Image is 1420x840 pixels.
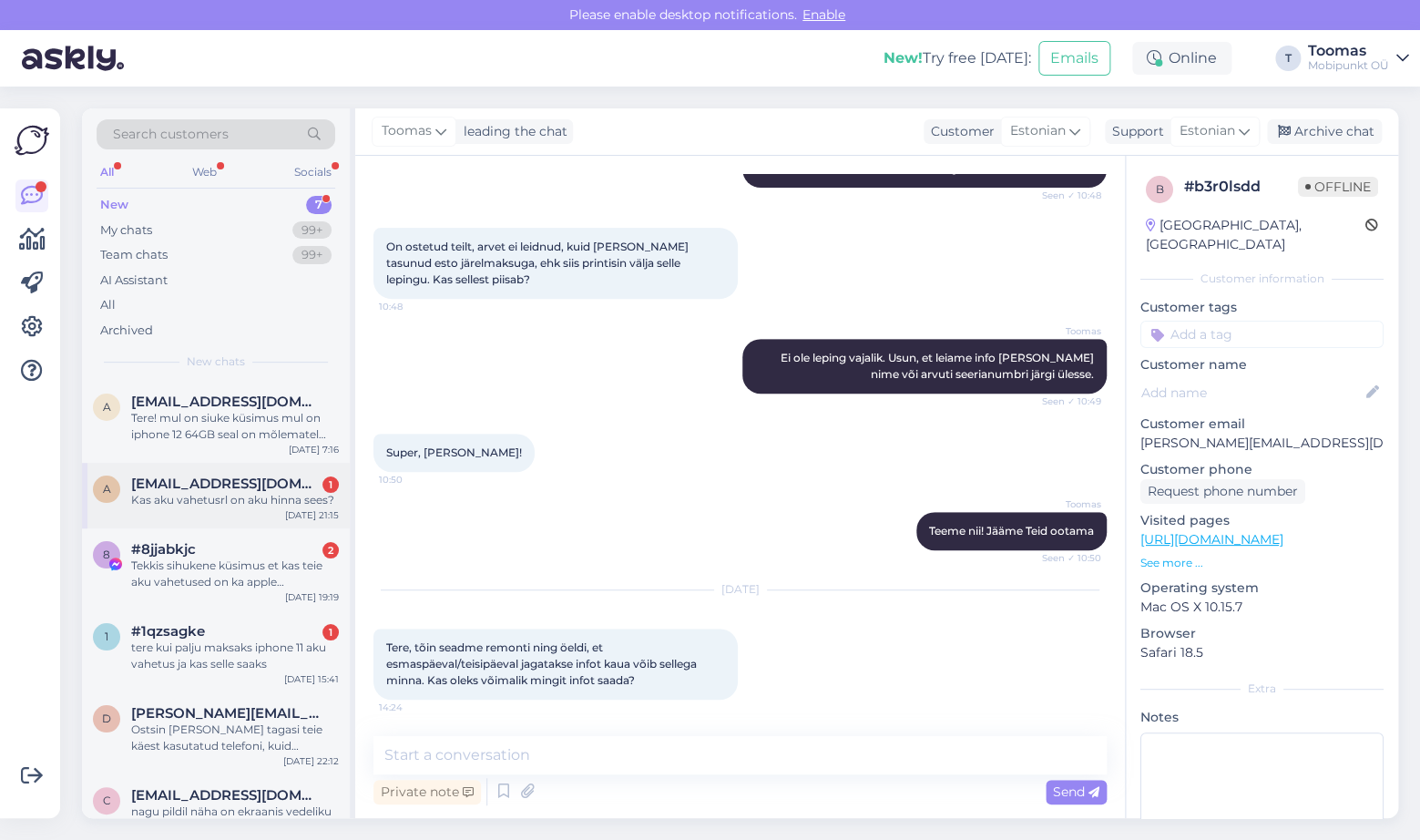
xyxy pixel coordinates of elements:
[131,722,339,754] div: Ostsin [PERSON_NAME] tagasi teie käest kasutatud telefoni, kuid [PERSON_NAME] märganud, et see on...
[131,705,321,722] span: diana.saaliste@icloud.com
[884,47,1031,69] div: Try free [DATE]:
[1140,355,1384,374] p: Customer name
[1140,415,1384,434] p: Customer email
[1105,122,1164,141] div: Support
[1156,182,1164,196] span: b
[379,701,447,714] span: 14:24
[15,123,49,158] img: Askly Logo
[100,246,168,264] div: Team chats
[1038,41,1110,76] button: Emails
[105,630,108,643] span: 1
[131,623,205,640] span: #1qzsagke
[100,196,128,214] div: New
[292,221,332,240] div: 99+
[1053,784,1099,800] span: Send
[322,476,339,493] div: 1
[1140,681,1384,697] div: Extra
[131,787,321,804] span: caroleine.jyrgens@gmail.com
[456,122,567,141] div: leading the chat
[1140,555,1384,571] p: See more ...
[131,640,339,672] div: tere kui palju maksaks iphone 11 aku vahetus ja kas selle saaks
[284,672,339,686] div: [DATE] 15:41
[797,6,851,23] span: Enable
[1141,383,1363,403] input: Add name
[1275,46,1301,71] div: T
[103,548,110,561] span: 8
[924,122,995,141] div: Customer
[379,473,447,487] span: 10:50
[131,492,339,508] div: Kas aku vahetusrl on aku hinna sees?
[1140,511,1384,530] p: Visited pages
[322,542,339,558] div: 2
[1308,58,1389,73] div: Mobipunkt OÜ
[113,125,229,144] span: Search customers
[781,351,1097,381] span: Ei ole leping vajalik. Usun, et leiame info [PERSON_NAME] nime või arvuti seerianumbri järgi ülesse.
[1140,321,1384,348] input: Add a tag
[1033,394,1101,408] span: Seen ✓ 10:49
[131,476,321,492] span: anetteoja14@icloud.com
[1033,324,1101,338] span: Toomas
[386,240,691,286] span: On ostetud teilt, arvet ei leidnud, kuid [PERSON_NAME] tasunud esto järelmaksuga, ehk siis printi...
[1140,643,1384,662] p: Safari 18.5
[1146,216,1365,254] div: [GEOGRAPHIC_DATA], [GEOGRAPHIC_DATA]
[1140,598,1384,617] p: Mac OS X 10.15.7
[103,794,111,807] span: c
[102,712,111,725] span: d
[131,558,339,590] div: Tekkis sihukene küsimus et kas teie aku vahetused on ka apple tahvelarvutitele võimalik ning kas ...
[1140,708,1384,727] p: Notes
[131,410,339,443] div: Tere! mul on siuke küsimus mul on iphone 12 64GB seal on mõlematel pooltel katki ekraan noh kriim...
[100,271,168,290] div: AI Assistant
[1132,42,1231,75] div: Online
[285,590,339,604] div: [DATE] 19:19
[929,524,1094,538] span: Teeme nii! Jääme Teid ootama
[189,160,220,184] div: Web
[386,446,522,459] span: Super, [PERSON_NAME]!
[1140,434,1384,453] p: [PERSON_NAME][EMAIL_ADDRESS][DOMAIN_NAME]
[1140,479,1305,504] div: Request phone number
[131,541,196,558] span: #8jjabkjc
[187,353,245,370] span: New chats
[100,221,152,240] div: My chats
[1140,460,1384,479] p: Customer phone
[291,160,335,184] div: Socials
[292,246,332,264] div: 99+
[1033,497,1101,511] span: Toomas
[1140,298,1384,317] p: Customer tags
[1298,177,1378,197] span: Offline
[1308,44,1409,73] a: ToomasMobipunkt OÜ
[1033,189,1101,202] span: Seen ✓ 10:48
[382,121,432,141] span: Toomas
[283,754,339,768] div: [DATE] 22:12
[1308,44,1389,58] div: Toomas
[1184,176,1298,198] div: # b3r0lsdd
[285,508,339,522] div: [DATE] 21:15
[1140,271,1384,287] div: Customer information
[1010,121,1066,141] span: Estonian
[379,300,447,313] span: 10:48
[1140,579,1384,598] p: Operating system
[1140,531,1283,548] a: [URL][DOMAIN_NAME]
[97,160,117,184] div: All
[100,322,153,340] div: Archived
[131,804,339,836] div: nagu pildil näha on ekraanis vedeliku laadne asi , plus siis muidu võtab pildi ette kuid sisseväl...
[1180,121,1235,141] span: Estonian
[1140,624,1384,643] p: Browser
[131,394,321,410] span: anastasiatseblakova3@gmail.com
[373,780,481,804] div: Private note
[386,640,700,687] span: Tere, tõin seadme remonti ning öeldi, et esmaspäeval/teisipäeval jagatakse infot kaua võib selleg...
[373,581,1107,598] div: [DATE]
[1267,119,1382,144] div: Archive chat
[884,49,923,67] b: New!
[322,624,339,640] div: 1
[100,296,116,314] div: All
[1033,551,1101,565] span: Seen ✓ 10:50
[103,482,111,496] span: a
[103,400,111,414] span: a
[306,196,332,214] div: 7
[289,443,339,456] div: [DATE] 7:16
